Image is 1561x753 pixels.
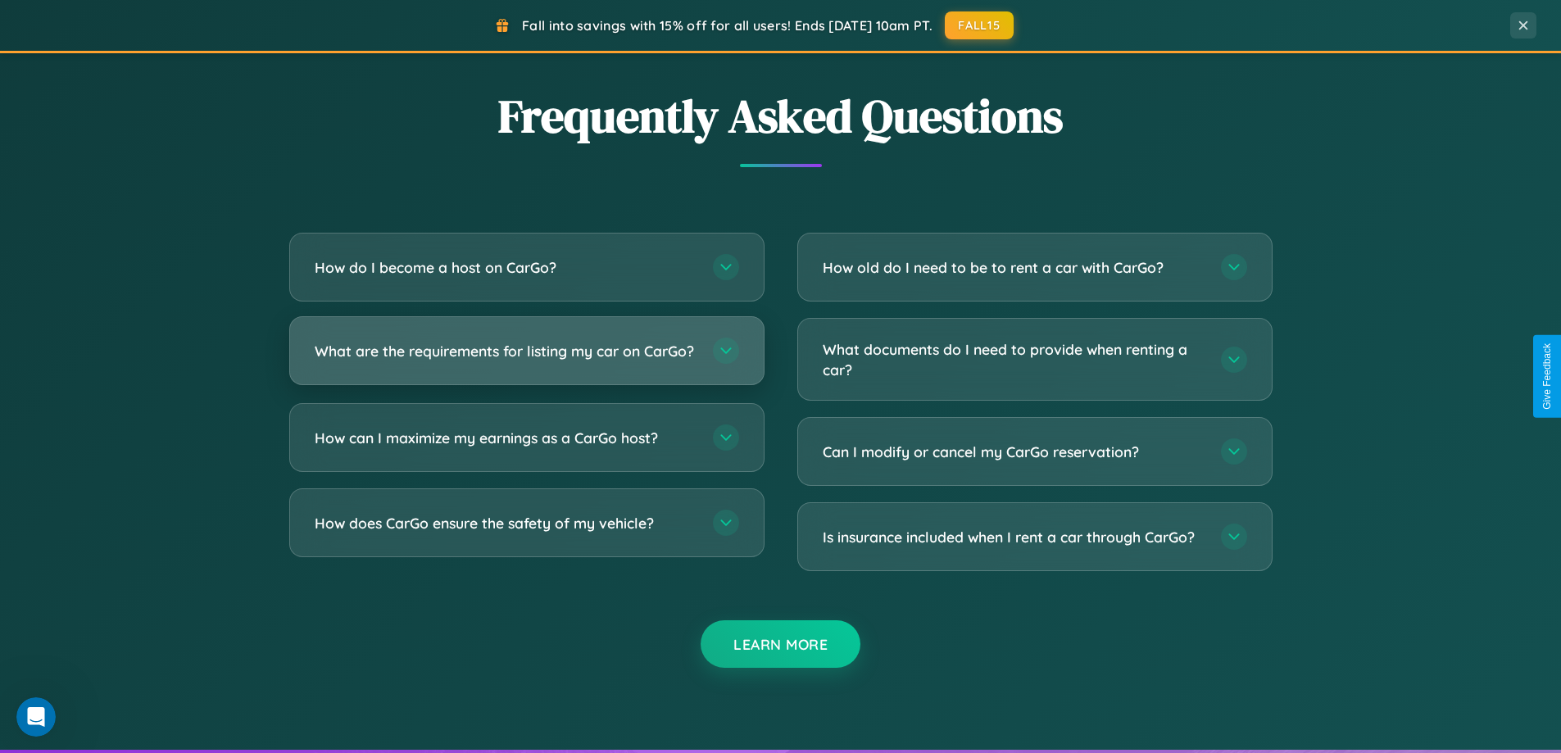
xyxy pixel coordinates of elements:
button: Learn More [701,620,860,668]
span: Fall into savings with 15% off for all users! Ends [DATE] 10am PT. [522,17,933,34]
iframe: Intercom live chat [16,697,56,737]
h3: What are the requirements for listing my car on CarGo? [315,341,697,361]
button: FALL15 [945,11,1014,39]
h3: How do I become a host on CarGo? [315,257,697,278]
h3: How does CarGo ensure the safety of my vehicle? [315,513,697,533]
h3: Can I modify or cancel my CarGo reservation? [823,442,1205,462]
h3: What documents do I need to provide when renting a car? [823,339,1205,379]
h3: How old do I need to be to rent a car with CarGo? [823,257,1205,278]
h3: Is insurance included when I rent a car through CarGo? [823,527,1205,547]
div: Give Feedback [1541,343,1553,410]
h3: How can I maximize my earnings as a CarGo host? [315,428,697,448]
h2: Frequently Asked Questions [289,84,1273,147]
